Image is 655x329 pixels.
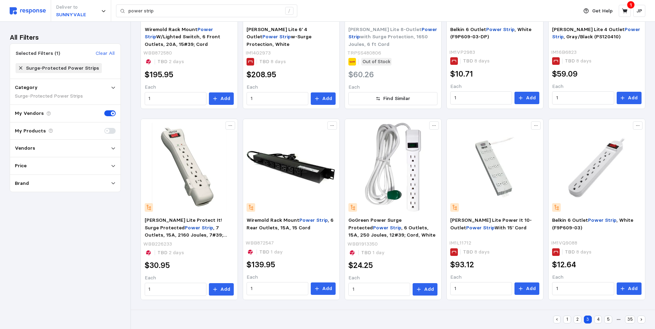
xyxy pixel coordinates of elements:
[617,282,642,295] button: Add
[145,83,234,91] p: Each
[220,286,230,293] p: Add
[579,4,617,18] button: Get Help
[486,26,514,32] mark: Power Strip
[454,282,508,295] input: Qty
[16,50,60,57] div: Selected Filters (1)
[128,5,281,17] input: Search for a product name or SKU
[466,225,494,231] mark: Power Strip
[449,239,471,247] p: IM1L11712
[143,49,172,57] p: WBB872580
[10,7,46,14] img: svg%3e
[617,92,642,104] button: Add
[347,240,378,248] p: WBB1913350
[575,249,591,255] span: 8 days
[145,26,198,32] span: Wiremold Rack Mount
[526,285,536,292] p: Add
[269,58,286,64] span: 8 days
[56,11,86,19] p: SUNNYVALE
[552,69,578,79] h2: $59.09
[413,283,437,296] button: Add
[259,248,283,256] p: TBD
[322,285,332,292] p: Add
[167,58,184,64] span: 2 days
[463,57,490,65] p: TBD
[348,123,437,212] img: B1913350-01.webp
[551,49,577,56] p: IM16B6823
[473,58,490,64] span: 8 days
[636,7,642,15] p: JP
[565,248,591,256] p: TBD
[473,249,490,255] span: 8 days
[145,260,170,271] h2: $30.95
[383,95,410,102] p: Find Similar
[15,144,35,152] p: Vendors
[145,33,220,47] span: W/Lighted Switch, 6 Front Outlets, 20A, 15#39; Cord
[143,240,172,248] p: WBB226233
[157,58,184,66] p: TBD
[514,282,539,295] button: Add
[209,283,234,296] button: Add
[564,33,620,40] span: , Gray/Black (PS120410)
[588,217,616,223] mark: Power Strip
[209,92,234,105] button: Add
[450,259,474,270] h2: $93.12
[556,92,610,104] input: Qty
[630,1,632,9] p: 1
[348,83,437,91] p: Each
[348,26,422,32] span: [PERSON_NAME] Lite 8-Outlet
[15,180,29,187] p: Brand
[15,127,46,135] p: My Products
[552,259,576,270] h2: $12.64
[15,84,38,91] p: Category
[574,316,581,323] button: 2
[95,49,115,58] button: Clear All
[628,94,638,102] p: Add
[262,33,291,40] mark: Power Strip
[247,123,336,212] img: WIE_J06B2B.webp
[494,225,527,231] span: With 15' Cord
[247,259,275,270] h2: $139.95
[10,33,39,42] h3: All Filters
[551,239,577,247] p: IM1VQ9088
[311,92,336,105] button: Add
[449,49,475,56] p: IM1VP2983
[575,58,591,64] span: 8 days
[633,5,645,17] button: JP
[299,217,328,223] mark: Power Strip
[322,95,332,102] p: Add
[15,110,44,117] p: My Vendors
[247,217,299,223] span: Wiremold Rack Mount
[145,225,227,246] span: , 7 Outlets, 15A, 2160 Joules, 7#39; Cord
[361,249,385,257] p: TBD
[247,217,334,231] span: , 6 Rear Outlets, 15A, 15 Cord
[167,249,184,256] span: 2 days
[247,26,307,40] span: [PERSON_NAME] Lite 6' 4 Outlet
[450,26,486,32] span: Belkin 6 Outlet
[145,69,173,80] h2: $195.95
[348,274,437,282] p: Each
[251,282,305,295] input: Qty
[563,316,571,323] button: 1
[245,239,274,247] p: WBB872547
[220,95,230,102] p: Add
[552,273,641,281] p: Each
[552,26,625,32] span: [PERSON_NAME] Lite 4 Outlet
[185,225,213,231] mark: Power Strip
[26,64,99,72] div: Surge-Protected Power Strips
[353,283,406,296] input: Qty
[285,7,293,15] div: /
[592,7,613,15] p: Get Help
[628,285,638,292] p: Add
[348,69,374,80] h2: $60.26
[145,274,234,282] p: Each
[552,217,588,223] span: Belkin 6 Outlet
[348,260,373,271] h2: $24.25
[148,92,202,105] input: Qty
[450,217,532,231] span: [PERSON_NAME] Lite Power It 10-Outlet
[556,282,610,295] input: Qty
[247,83,336,91] p: Each
[552,217,633,231] span: , White (F9P609-03)
[454,92,508,104] input: Qty
[526,94,536,102] p: Add
[373,225,401,231] mark: Power Strip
